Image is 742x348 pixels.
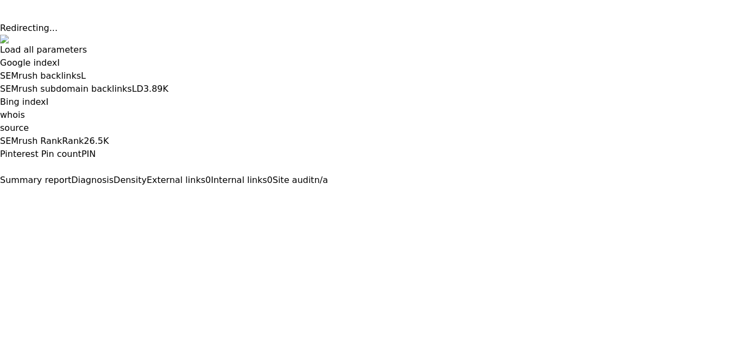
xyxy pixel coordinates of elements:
[57,58,60,68] span: I
[273,175,328,185] a: Site auditn/a
[46,97,49,107] span: I
[71,175,114,185] span: Diagnosis
[147,175,205,185] span: External links
[314,175,328,185] span: n/a
[81,149,96,159] span: PIN
[84,136,109,146] a: 26.5K
[267,175,273,185] span: 0
[143,84,168,94] a: 3.89K
[81,71,86,81] span: L
[211,175,267,185] span: Internal links
[62,136,84,146] span: Rank
[132,84,143,94] span: LD
[205,175,211,185] span: 0
[273,175,315,185] span: Site audit
[114,175,147,185] span: Density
